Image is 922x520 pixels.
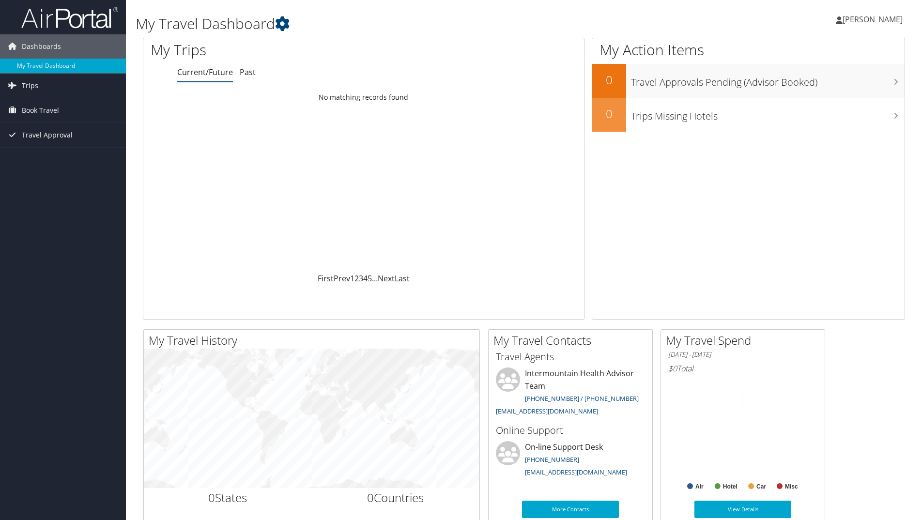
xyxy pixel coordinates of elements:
a: [PHONE_NUMBER] [525,455,579,464]
a: Past [240,67,256,77]
td: No matching records found [143,89,584,106]
a: 1 [350,273,354,284]
a: [EMAIL_ADDRESS][DOMAIN_NAME] [525,468,627,476]
a: More Contacts [522,501,619,518]
span: $0 [668,363,677,374]
span: Travel Approval [22,123,73,147]
a: 0Travel Approvals Pending (Advisor Booked) [592,64,905,98]
h3: Travel Approvals Pending (Advisor Booked) [631,71,905,89]
a: 5 [368,273,372,284]
a: 3 [359,273,363,284]
h2: States [151,489,305,506]
h1: My Action Items [592,40,905,60]
text: Car [756,483,766,490]
h3: Online Support [496,424,645,437]
li: On-line Support Desk [491,441,650,481]
h6: [DATE] - [DATE] [668,350,817,359]
span: [PERSON_NAME] [843,14,903,25]
a: Last [395,273,410,284]
text: Hotel [723,483,738,490]
li: Intermountain Health Advisor Team [491,367,650,419]
a: 2 [354,273,359,284]
a: First [318,273,334,284]
h3: Trips Missing Hotels [631,105,905,123]
h2: My Travel Spend [666,332,825,349]
a: Next [378,273,395,284]
a: [PHONE_NUMBER] / [PHONE_NUMBER] [525,394,639,403]
a: Current/Future [177,67,233,77]
h2: My Travel History [149,332,479,349]
text: Air [695,483,704,490]
a: [EMAIL_ADDRESS][DOMAIN_NAME] [496,407,598,415]
img: airportal-logo.png [21,6,118,29]
h6: Total [668,363,817,374]
span: Book Travel [22,98,59,122]
h1: My Trips [151,40,393,60]
a: 4 [363,273,368,284]
a: View Details [694,501,791,518]
h1: My Travel Dashboard [136,14,653,34]
h2: 0 [592,106,626,122]
span: … [372,273,378,284]
span: Trips [22,74,38,98]
h2: My Travel Contacts [493,332,652,349]
a: Prev [334,273,350,284]
h2: 0 [592,72,626,88]
h3: Travel Agents [496,350,645,364]
text: Misc [785,483,798,490]
span: Dashboards [22,34,61,59]
span: 0 [367,489,374,505]
a: 0Trips Missing Hotels [592,98,905,132]
h2: Countries [319,489,473,506]
a: [PERSON_NAME] [836,5,912,34]
span: 0 [208,489,215,505]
